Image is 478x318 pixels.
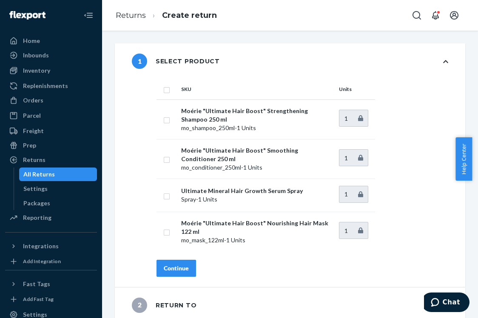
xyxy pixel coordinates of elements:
div: Inbounds [23,51,49,60]
button: Continue [156,260,196,277]
span: 2 [132,298,147,313]
div: Freight [23,127,44,135]
a: Inbounds [5,48,97,62]
a: Create return [162,11,217,20]
div: Integrations [23,242,59,250]
button: Fast Tags [5,277,97,291]
div: Return to [132,298,196,313]
a: Returns [116,11,146,20]
a: Add Integration [5,256,97,267]
div: Returns [23,156,46,164]
button: Open notifications [427,7,444,24]
a: Home [5,34,97,48]
a: Inventory [5,64,97,77]
p: Spray - 1 Units [181,195,333,204]
a: All Returns [19,168,97,181]
p: Moérie "Ultimate Hair Boost" Smoothing Conditioner 250 ml [181,146,333,163]
button: Close Navigation [80,7,97,24]
span: 1 [132,54,147,69]
ol: breadcrumbs [109,3,224,28]
div: Add Fast Tag [23,295,54,303]
a: Prep [5,139,97,152]
button: Open Search Box [408,7,425,24]
div: Orders [23,96,43,105]
div: Add Integration [23,258,61,265]
iframe: Opens a widget where you can chat to one of our agents [424,292,469,314]
div: Replenishments [23,82,68,90]
div: Prep [23,141,36,150]
div: Fast Tags [23,280,50,288]
div: Inventory [23,66,50,75]
div: Reporting [23,213,51,222]
a: Add Fast Tag [5,294,97,304]
a: Freight [5,124,97,138]
div: Settings [23,185,48,193]
a: Packages [19,196,97,210]
a: Returns [5,153,97,167]
input: Enter quantity [339,149,368,166]
button: Integrations [5,239,97,253]
a: Replenishments [5,79,97,93]
p: mo_conditioner_250ml - 1 Units [181,163,333,172]
input: Enter quantity [339,110,368,127]
div: Select product [132,54,220,69]
p: mo_shampoo_250ml - 1 Units [181,124,333,132]
div: All Returns [23,170,55,179]
a: Orders [5,94,97,107]
div: Continue [164,264,189,273]
button: Help Center [455,137,472,181]
button: Open account menu [446,7,463,24]
p: mo_mask_122ml - 1 Units [181,236,333,244]
input: Enter quantity [339,222,368,239]
input: Enter quantity [339,186,368,203]
p: Moérie "Ultimate Hair Boost" Strengthening Shampoo 250 ml [181,107,333,124]
div: Packages [23,199,50,207]
img: Flexport logo [9,11,46,20]
a: Settings [19,182,97,196]
a: Parcel [5,109,97,122]
div: Home [23,37,40,45]
th: SKU [178,79,336,99]
div: Parcel [23,111,41,120]
p: Moérie "Ultimate Hair Boost" Nourishing Hair Mask 122 ml [181,219,333,236]
a: Reporting [5,211,97,224]
p: Ultimate Mineral Hair Growth Serum Spray [181,187,333,195]
th: Units [336,79,375,99]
